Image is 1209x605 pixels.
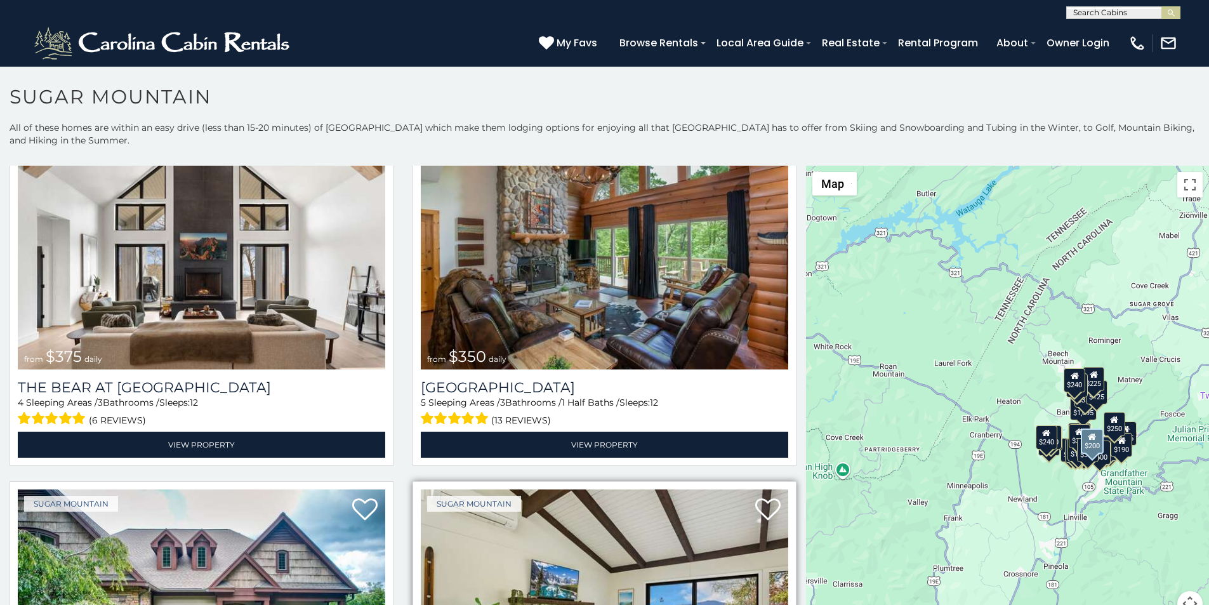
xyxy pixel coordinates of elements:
[18,432,385,458] a: View Property
[421,432,788,458] a: View Property
[892,32,984,54] a: Rental Program
[1111,433,1133,457] div: $190
[1128,34,1146,52] img: phone-regular-white.png
[18,123,385,369] a: The Bear At Sugar Mountain from $375 daily
[1177,172,1203,197] button: Toggle fullscreen view
[421,397,426,408] span: 5
[1159,34,1177,52] img: mail-regular-white.png
[1095,437,1117,461] div: $195
[650,397,658,408] span: 12
[32,24,295,62] img: White-1-2.png
[1067,437,1089,462] div: $175
[1115,422,1137,446] div: $155
[1104,412,1125,436] div: $250
[1081,429,1104,454] div: $200
[190,397,198,408] span: 12
[491,412,551,429] span: (13 reviews)
[352,497,378,524] a: Add to favorites
[821,177,844,190] span: Map
[24,354,43,364] span: from
[98,397,103,408] span: 3
[755,497,781,524] a: Add to favorites
[18,379,385,396] h3: The Bear At Sugar Mountain
[46,347,82,366] span: $375
[421,123,788,369] img: Grouse Moor Lodge
[18,397,23,408] span: 4
[421,379,788,396] a: [GEOGRAPHIC_DATA]
[421,396,788,429] div: Sleeping Areas / Bathrooms / Sleeps:
[421,123,788,369] a: Grouse Moor Lodge from $350 daily
[89,412,146,429] span: (6 reviews)
[1069,424,1090,448] div: $300
[816,32,886,54] a: Real Estate
[18,396,385,429] div: Sleeping Areas / Bathrooms / Sleeps:
[1040,32,1116,54] a: Owner Login
[613,32,704,54] a: Browse Rentals
[427,354,446,364] span: from
[1078,438,1099,462] div: $350
[18,123,385,369] img: The Bear At Sugar Mountain
[1064,368,1086,392] div: $240
[990,32,1034,54] a: About
[1083,367,1105,391] div: $225
[710,32,810,54] a: Local Area Guide
[1068,423,1090,447] div: $190
[500,397,505,408] span: 3
[1070,396,1097,420] div: $1,095
[1066,439,1087,463] div: $155
[1036,425,1057,449] div: $240
[562,397,619,408] span: 1 Half Baths /
[427,496,521,512] a: Sugar Mountain
[489,354,506,364] span: daily
[421,379,788,396] h3: Grouse Moor Lodge
[24,496,118,512] a: Sugar Mountain
[18,379,385,396] a: The Bear At [GEOGRAPHIC_DATA]
[812,172,857,196] button: Change map style
[539,35,600,51] a: My Favs
[1086,380,1107,404] div: $125
[557,35,597,51] span: My Favs
[84,354,102,364] span: daily
[449,347,486,366] span: $350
